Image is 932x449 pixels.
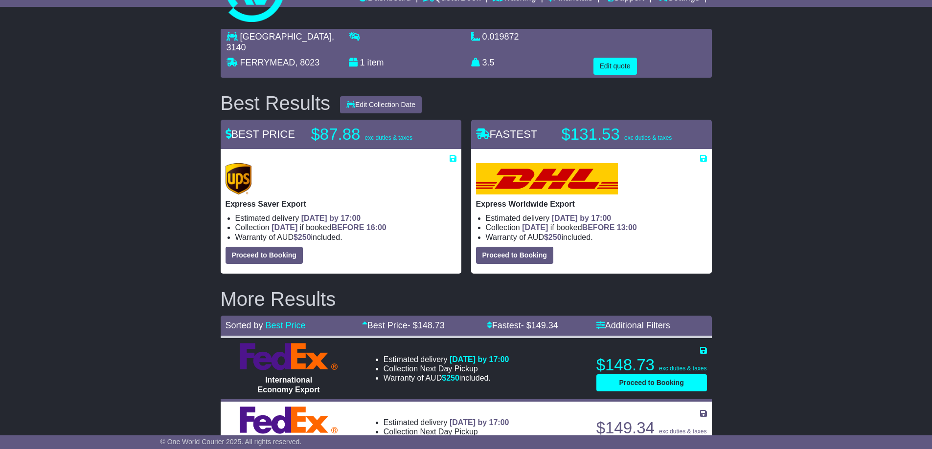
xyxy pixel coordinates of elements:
span: $ [442,374,459,382]
span: BEST PRICE [226,128,295,140]
li: Collection [235,223,456,232]
a: Best Price [266,321,306,330]
span: 250 [548,233,562,241]
span: , 3140 [227,32,334,52]
li: Estimated delivery [384,355,509,364]
span: [DATE] by 17:00 [450,418,509,427]
span: [DATE] by 17:00 [450,355,509,363]
img: FedEx Express: International Economy Export [240,343,338,370]
span: Sorted by [226,321,263,330]
li: Warranty of AUD included. [235,233,456,242]
p: Express Saver Export [226,199,456,209]
span: Next Day Pickup [420,364,478,373]
span: exc duties & taxes [365,134,412,141]
span: item [367,58,384,67]
a: Additional Filters [596,321,670,330]
span: 1 [360,58,365,67]
span: 0.019872 [482,32,519,42]
div: Best Results [216,92,336,114]
span: [GEOGRAPHIC_DATA] [240,32,332,42]
span: exc duties & taxes [659,428,706,435]
li: Warranty of AUD included. [384,373,509,383]
span: BEFORE [582,223,615,232]
span: [DATE] by 17:00 [552,214,612,222]
span: Next Day Pickup [420,428,478,436]
span: if booked [522,223,636,232]
span: $ [294,233,311,241]
button: Proceed to Booking [476,247,553,264]
span: $ [544,233,562,241]
li: Warranty of AUD included. [486,233,707,242]
span: 149.34 [531,321,558,330]
li: Collection [384,427,509,436]
span: exc duties & taxes [624,134,672,141]
button: Proceed to Booking [596,374,707,391]
li: Collection [384,364,509,373]
span: 250 [446,374,459,382]
span: 3.5 [482,58,495,67]
span: 16:00 [366,223,386,232]
img: FedEx Express: International Priority Export [240,406,338,434]
span: if booked [272,223,386,232]
span: 250 [298,233,311,241]
span: [DATE] by 17:00 [301,214,361,222]
span: © One World Courier 2025. All rights reserved. [160,438,302,446]
p: $148.73 [596,355,707,375]
p: $131.53 [562,125,684,144]
a: Fastest- $149.34 [487,321,558,330]
button: Proceed to Booking [226,247,303,264]
a: Best Price- $148.73 [362,321,445,330]
span: FASTEST [476,128,538,140]
li: Estimated delivery [235,214,456,223]
span: - $ [521,321,558,330]
li: Estimated delivery [486,214,707,223]
span: 148.73 [418,321,445,330]
p: $87.88 [311,125,433,144]
li: Estimated delivery [384,418,509,427]
span: [DATE] [522,223,548,232]
img: DHL: Express Worldwide Export [476,163,618,194]
span: 13:00 [617,223,637,232]
p: $149.34 [596,418,707,438]
span: [DATE] [272,223,297,232]
img: UPS (new): Express Saver Export [226,163,252,194]
button: Edit quote [593,58,637,75]
span: International Economy Export [258,376,320,393]
span: , 8023 [295,58,319,67]
span: BEFORE [332,223,364,232]
button: Edit Collection Date [340,96,422,113]
li: Collection [486,223,707,232]
p: Express Worldwide Export [476,199,707,209]
span: - $ [408,321,445,330]
h2: More Results [221,288,712,310]
span: FERRYMEAD [240,58,296,67]
span: exc duties & taxes [659,365,706,372]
